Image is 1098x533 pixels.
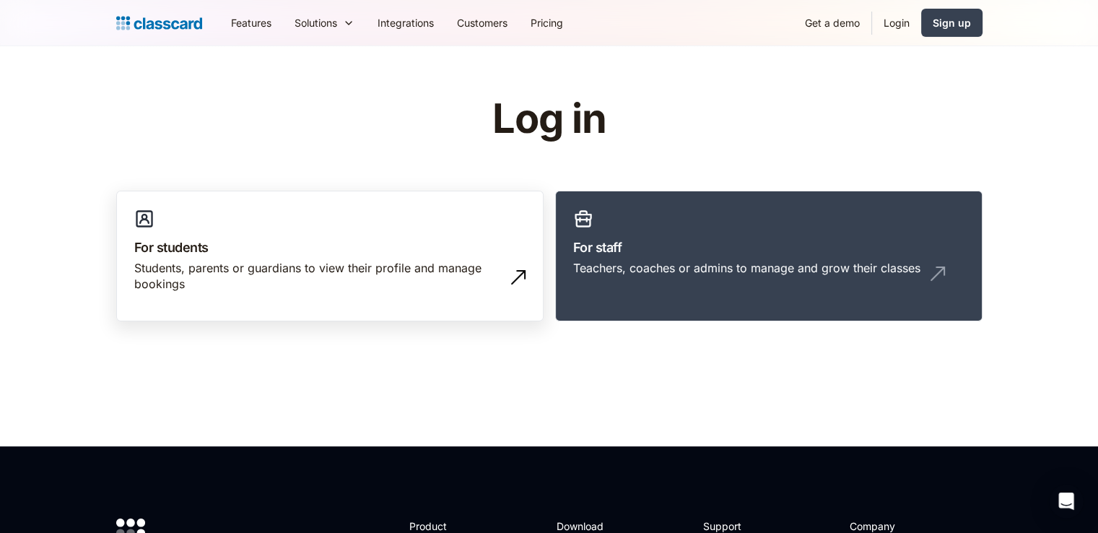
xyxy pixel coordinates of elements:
a: Get a demo [793,6,871,39]
h1: Log in [320,97,778,142]
a: Features [219,6,283,39]
div: Solutions [283,6,366,39]
h3: For students [134,238,526,257]
a: Integrations [366,6,445,39]
div: Students, parents or guardians to view their profile and manage bookings [134,260,497,292]
a: Customers [445,6,519,39]
div: Sign up [933,15,971,30]
a: Login [872,6,921,39]
a: For studentsStudents, parents or guardians to view their profile and manage bookings [116,191,544,322]
a: For staffTeachers, coaches or admins to manage and grow their classes [555,191,982,322]
a: Pricing [519,6,575,39]
a: Sign up [921,9,982,37]
div: Open Intercom Messenger [1049,484,1084,519]
div: Teachers, coaches or admins to manage and grow their classes [573,260,920,276]
h3: For staff [573,238,964,257]
div: Solutions [295,15,337,30]
a: home [116,13,202,33]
